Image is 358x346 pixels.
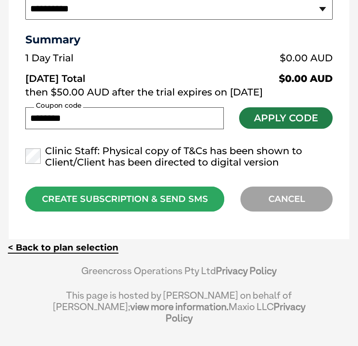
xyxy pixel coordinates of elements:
td: 1 Day Trial [25,50,187,66]
h3: Summary [25,33,333,46]
td: then $50.00 AUD after the trial expires on [DATE] [25,85,333,100]
input: Clinic Staff: Physical copy of T&Cs has been shown to Client/Client has been directed to digital ... [25,148,41,164]
td: $0.00 AUD [187,66,333,85]
div: Greencross Operations Pty Ltd [52,265,306,285]
a: < Back to plan selection [8,242,118,253]
a: Privacy Policy [216,265,277,276]
div: This page is hosted by [PERSON_NAME] on behalf of [PERSON_NAME]; Maxio LLC [52,285,306,324]
td: $0.00 AUD [187,50,333,66]
div: CREATE SUBSCRIPTION & SEND SMS [25,187,224,212]
div: CANCEL [240,187,333,212]
label: Coupon code [34,102,83,109]
td: [DATE] Total [25,66,187,85]
label: Clinic Staff: Physical copy of T&Cs has been shown to Client/Client has been directed to digital ... [25,145,333,168]
button: Apply Code [239,107,333,129]
a: Privacy Policy [166,301,306,324]
a: view more information. [130,301,229,312]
